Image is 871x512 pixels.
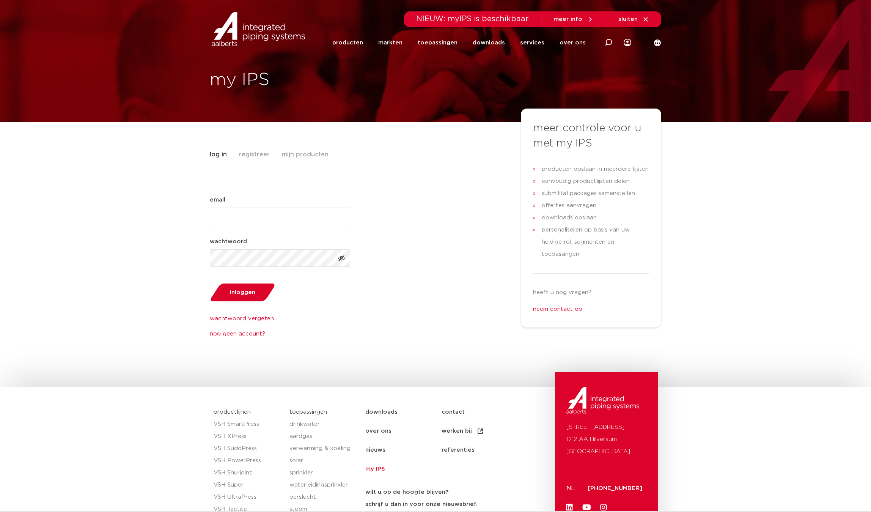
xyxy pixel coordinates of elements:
[207,283,278,302] button: inloggen
[214,479,282,491] a: VSH Super
[540,175,630,187] span: eenvoudig productlijsten delen
[289,467,358,479] a: sprinkler
[210,147,227,162] span: log in
[289,479,358,491] a: waterleidingsprinkler
[418,27,458,58] a: toepassingen
[365,489,448,495] strong: wilt u op de hoogte blijven?
[289,443,358,455] a: verwarming & koeling
[365,441,442,460] a: nieuws
[365,403,552,479] nav: Menu
[442,422,518,441] a: werken bij
[214,418,282,430] a: VSH SmartPress
[332,27,586,58] nav: Menu
[282,147,329,162] span: mijn producten
[214,409,251,415] a: productlijnen
[230,290,255,295] span: inloggen
[618,16,649,23] a: sluiten
[289,409,327,415] a: toepassingen
[365,460,442,479] a: my IPS
[365,422,442,441] a: over ons
[533,306,582,312] a: neem contact op
[289,418,358,430] a: drinkwater
[210,314,350,323] a: wachtwoord vergeten
[588,485,642,491] a: [PHONE_NUMBER]
[214,455,282,467] a: VSH PowerPress
[333,249,350,267] button: Toon wachtwoord
[214,443,282,455] a: VSH SudoPress
[442,403,518,422] a: contact
[210,195,225,205] label: email
[210,68,432,92] h1: my IPS
[378,27,402,58] a: markten
[618,16,638,22] span: sluiten
[210,237,247,246] label: wachtwoord
[210,329,350,339] a: nog geen account?
[560,27,586,58] a: over ons
[416,15,529,23] span: NIEUW: myIPS is beschikbaar
[566,421,646,458] p: [STREET_ADDRESS] 1212 AA Hilversum [GEOGRAPHIC_DATA]
[214,430,282,443] a: VSH XPress
[289,455,358,467] a: solar
[533,121,649,151] h3: meer controle voor u met my IPS
[442,441,518,460] a: referenties
[473,27,505,58] a: downloads
[540,224,649,260] span: personaliseren op basis van uw huidige rol, segmenten en toepassingen
[210,147,661,339] div: Tabs. Open items met enter of spatie, sluit af met escape en navigeer met de pijltoetsen.
[533,290,591,295] span: heeft u nog vragen?
[239,147,270,162] span: registreer
[214,491,282,503] a: VSH UltraPress
[624,27,631,58] div: my IPS
[214,467,282,479] a: VSH Shurjoint
[540,163,649,175] span: producten opslaan in meerdere lijsten
[540,200,596,212] span: offertes aanvragen
[520,27,544,58] a: services
[365,501,478,507] strong: schrijf u dan in voor onze nieuwsbrief.
[289,491,358,503] a: perslucht
[365,403,442,422] a: downloads
[540,187,635,200] span: submittal packages samenstellen
[540,212,597,224] span: downloads opslaan
[553,16,582,22] span: meer info
[566,482,579,495] p: NL:
[289,430,358,443] a: aardgas
[332,27,363,58] a: producten
[553,16,594,23] a: meer info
